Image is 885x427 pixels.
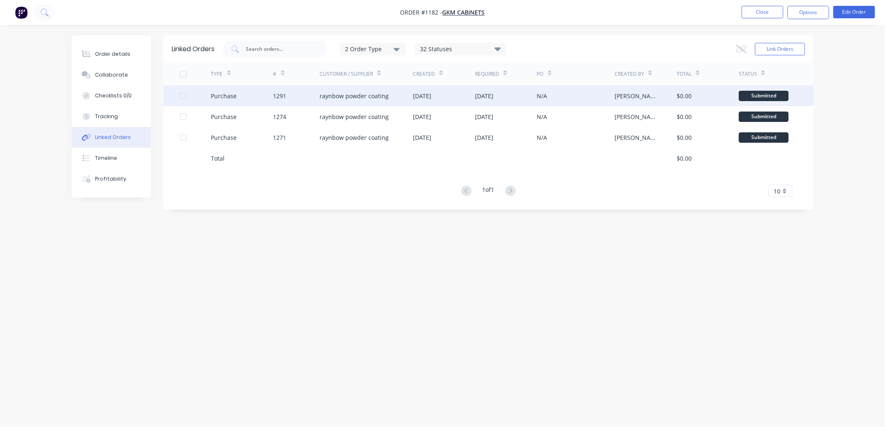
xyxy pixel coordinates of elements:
[320,112,389,121] div: raynbow powder coating
[273,70,277,78] div: #
[95,175,126,183] div: Profitability
[172,44,215,54] div: Linked Orders
[211,112,237,121] div: Purchase
[755,43,805,55] button: Link Orders
[72,148,151,169] button: Timeline
[413,133,431,142] div: [DATE]
[211,133,237,142] div: Purchase
[615,112,660,121] div: [PERSON_NAME]
[95,113,118,120] div: Tracking
[245,45,314,53] input: Search orders...
[95,154,117,162] div: Timeline
[475,92,493,100] div: [DATE]
[615,133,660,142] div: [PERSON_NAME]
[739,132,789,143] div: Submitted
[72,85,151,106] button: Checklists 0/0
[739,112,789,122] div: Submitted
[739,70,757,78] div: Status
[442,9,485,17] a: GKM Cabinets
[677,133,692,142] div: $0.00
[340,43,406,55] button: 2 Order Type
[833,6,875,18] button: Edit Order
[72,65,151,85] button: Collaborate
[400,9,442,17] span: Order #1182 -
[537,112,547,121] div: N/A
[677,112,692,121] div: $0.00
[273,112,287,121] div: 1274
[72,127,151,148] button: Linked Orders
[739,91,789,101] div: Submitted
[774,187,780,196] span: 10
[413,92,431,100] div: [DATE]
[320,92,389,100] div: raynbow powder coating
[95,50,130,58] div: Order details
[413,70,435,78] div: Created
[95,134,131,141] div: Linked Orders
[677,70,692,78] div: Total
[211,70,223,78] div: TYPE
[615,92,660,100] div: [PERSON_NAME]
[320,70,373,78] div: Customer / Supplier
[742,6,783,18] button: Close
[537,70,544,78] div: PO
[15,6,27,19] img: Factory
[615,70,644,78] div: Created By
[72,106,151,127] button: Tracking
[72,169,151,189] button: Profitability
[415,45,506,54] div: 32 Statuses
[537,133,547,142] div: N/A
[273,92,287,100] div: 1291
[211,154,225,163] div: Total
[787,6,829,19] button: Options
[475,112,493,121] div: [DATE]
[677,92,692,100] div: $0.00
[95,71,128,79] div: Collaborate
[537,92,547,100] div: N/A
[413,112,431,121] div: [DATE]
[211,92,237,100] div: Purchase
[72,44,151,65] button: Order details
[475,70,499,78] div: Required
[475,133,493,142] div: [DATE]
[482,185,495,197] div: 1 of 1
[95,92,132,99] div: Checklists 0/0
[677,154,692,163] div: $0.00
[320,133,389,142] div: raynbow powder coating
[273,133,287,142] div: 1271
[345,45,401,53] div: 2 Order Type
